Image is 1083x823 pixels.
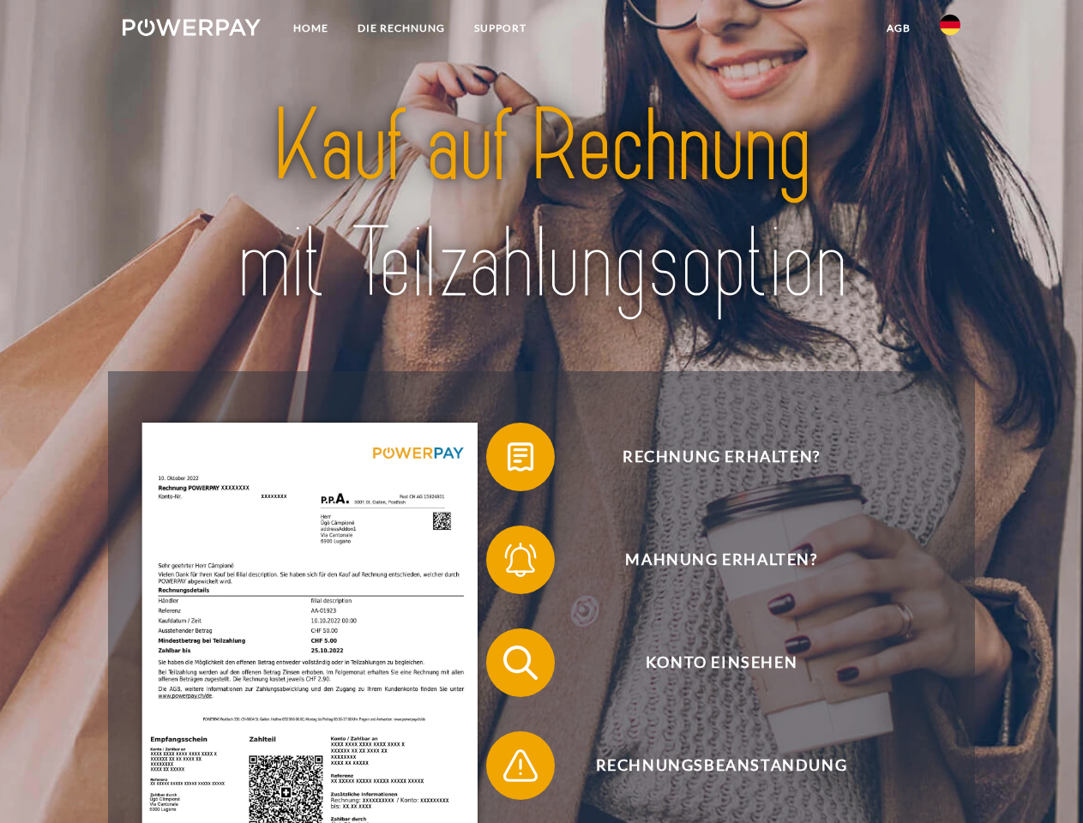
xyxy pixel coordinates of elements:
a: SUPPORT [460,13,541,44]
button: Mahnung erhalten? [486,526,932,594]
img: qb_bell.svg [499,538,542,581]
span: Rechnungsbeanstandung [511,731,931,800]
a: DIE RECHNUNG [343,13,460,44]
button: Rechnungsbeanstandung [486,731,932,800]
img: title-powerpay_de.svg [164,82,919,328]
span: Konto einsehen [511,628,931,697]
img: qb_warning.svg [499,744,542,787]
button: Konto einsehen [486,628,932,697]
button: Rechnung erhalten? [486,423,932,491]
span: Mahnung erhalten? [511,526,931,594]
a: agb [872,13,925,44]
img: de [940,15,960,35]
span: Rechnung erhalten? [511,423,931,491]
img: logo-powerpay-white.svg [123,19,261,36]
img: qb_bill.svg [499,436,542,478]
img: qb_search.svg [499,641,542,684]
a: Home [279,13,343,44]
